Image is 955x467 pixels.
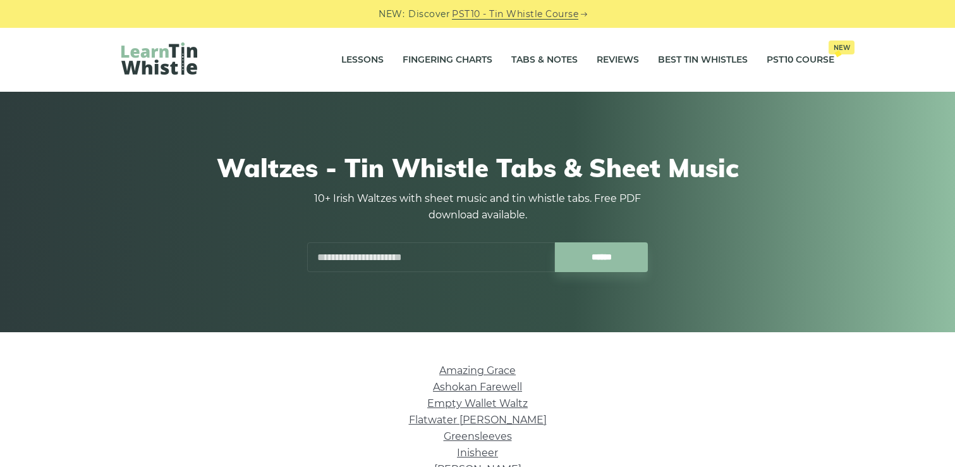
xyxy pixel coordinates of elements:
[307,190,648,223] p: 10+ Irish Waltzes with sheet music and tin whistle tabs. Free PDF download available.
[409,414,547,426] a: Flatwater [PERSON_NAME]
[439,364,516,377] a: Amazing Grace
[511,44,578,76] a: Tabs & Notes
[427,397,528,409] a: Empty Wallet Waltz
[121,42,197,75] img: LearnTinWhistle.com
[121,153,834,183] h1: Waltzes - Tin Whistle Tabs & Sheet Music
[403,44,492,76] a: Fingering Charts
[341,44,384,76] a: Lessons
[457,447,498,459] a: Inisheer
[444,430,512,442] a: Greensleeves
[433,381,522,393] a: Ashokan Farewell
[597,44,639,76] a: Reviews
[658,44,748,76] a: Best Tin Whistles
[767,44,834,76] a: PST10 CourseNew
[829,40,855,54] span: New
